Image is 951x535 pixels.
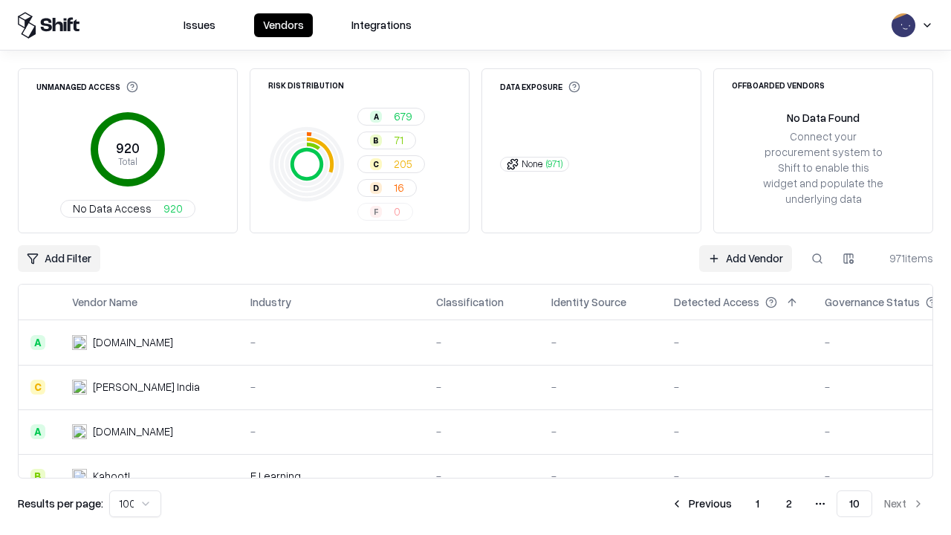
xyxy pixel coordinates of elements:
[551,334,650,350] div: -
[250,379,412,395] div: -
[500,157,569,172] button: None(971)
[30,424,45,439] div: A
[551,294,626,310] div: Identity Source
[394,156,412,172] span: 205
[370,158,382,170] div: C
[551,424,650,439] div: -
[30,469,45,484] div: B
[357,155,425,173] button: C205
[674,379,801,395] div: -
[394,108,412,124] span: 679
[254,13,313,37] button: Vendors
[662,490,933,517] nav: pagination
[343,13,421,37] button: Integrations
[825,294,920,310] div: Governance Status
[436,468,528,484] div: -
[699,245,792,272] a: Add Vendor
[30,380,45,395] div: C
[546,158,562,170] span: ( 971 )
[357,108,425,126] button: A679
[72,294,137,310] div: Vendor Name
[551,379,650,395] div: -
[357,132,416,149] button: B71
[394,180,404,195] span: 16
[370,111,382,123] div: A
[175,13,224,37] button: Issues
[60,200,195,218] button: No Data Access920
[662,490,741,517] button: Previous
[36,81,138,93] div: Unmanaged Access
[72,335,87,350] img: autoisac.org
[787,110,860,126] div: No Data Found
[436,334,528,350] div: -
[674,294,759,310] div: Detected Access
[18,245,100,272] button: Add Filter
[250,468,412,484] div: E Learning
[72,380,87,395] img: Sikich India
[500,81,580,93] div: Data Exposure
[674,468,801,484] div: -
[268,81,344,89] div: Risk Distribution
[250,334,412,350] div: -
[762,129,885,207] div: Connect your procurement system to Shift to enable this widget and populate the underlying data
[674,424,801,439] div: -
[250,294,291,310] div: Industry
[93,379,200,395] div: [PERSON_NAME] India
[357,179,417,197] button: D16
[118,155,137,167] tspan: Total
[163,201,183,216] span: 920
[72,469,87,484] img: Kahoot!
[73,201,152,216] span: No Data Access
[394,132,403,148] span: 71
[837,490,872,517] button: 10
[732,81,825,89] div: Offboarded Vendors
[436,379,528,395] div: -
[93,424,173,439] div: [DOMAIN_NAME]
[436,294,504,310] div: Classification
[116,140,140,156] tspan: 920
[370,182,382,194] div: D
[18,496,103,511] p: Results per page:
[874,250,933,266] div: 971 items
[744,490,771,517] button: 1
[250,424,412,439] div: -
[436,424,528,439] div: -
[370,134,382,146] div: B
[674,334,801,350] div: -
[30,335,45,350] div: A
[774,490,804,517] button: 2
[93,334,173,350] div: [DOMAIN_NAME]
[551,468,650,484] div: -
[93,468,130,484] div: Kahoot!
[72,424,87,439] img: helloislands.mu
